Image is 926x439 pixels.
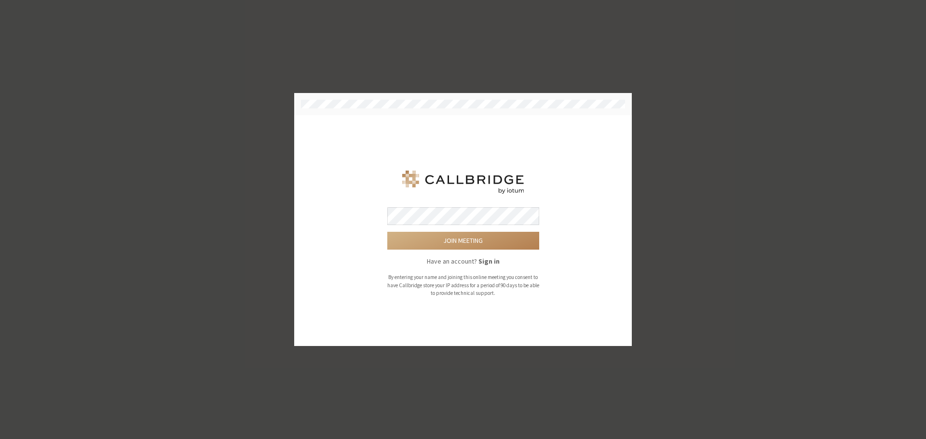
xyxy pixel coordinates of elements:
[478,257,500,266] strong: Sign in
[478,256,500,266] button: Sign in
[387,232,539,250] button: Join meeting
[400,171,526,194] img: Iotum
[387,256,539,266] p: Have an account?
[387,273,539,297] p: By entering your name and joining this online meeting you consent to have Callbridge store your I...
